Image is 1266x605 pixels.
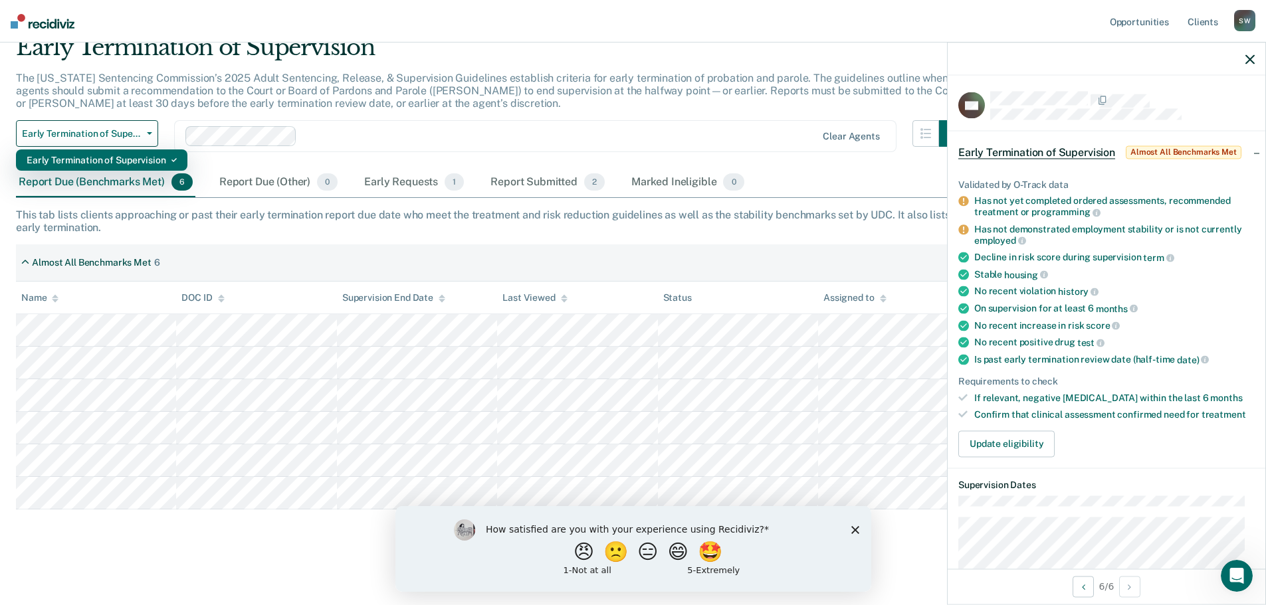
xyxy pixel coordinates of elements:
[974,268,1255,280] div: Stable
[958,430,1055,457] button: Update eligibility
[16,72,962,110] p: The [US_STATE] Sentencing Commission’s 2025 Adult Sentencing, Release, & Supervision Guidelines e...
[21,292,58,303] div: Name
[823,292,886,303] div: Assigned to
[958,179,1255,190] div: Validated by O-Track data
[958,376,1255,387] div: Requirements to check
[974,319,1255,331] div: No recent increase in risk
[16,34,966,72] div: Early Termination of Supervision
[958,145,1115,159] span: Early Termination of Supervision
[1177,354,1209,365] span: date)
[1073,576,1094,597] button: Previous Opportunity
[1234,10,1255,31] div: S W
[974,223,1255,246] div: Has not demonstrated employment stability or is not currently employed
[958,479,1255,490] dt: Supervision Dates
[629,168,747,197] div: Marked Ineligible
[502,292,567,303] div: Last Viewed
[11,14,74,29] img: Recidiviz
[723,173,744,191] span: 0
[948,131,1265,173] div: Early Termination of SupervisionAlmost All Benchmarks Met
[16,209,1250,234] div: This tab lists clients approaching or past their early termination report due date who meet the t...
[974,392,1255,404] div: If relevant, negative [MEDICAL_DATA] within the last 6
[1004,269,1048,280] span: housing
[663,292,692,303] div: Status
[342,292,445,303] div: Supervision End Date
[1143,252,1174,263] span: term
[171,173,193,191] span: 6
[1119,576,1140,597] button: Next Opportunity
[974,353,1255,365] div: Is past early termination review date (half-time
[22,128,142,139] span: Early Termination of Supervision
[395,506,871,592] iframe: Survey by Kim from Recidiviz
[974,252,1255,264] div: Decline in risk score during supervision
[32,257,152,268] div: Almost All Benchmarks Met
[1210,392,1242,403] span: months
[1221,560,1253,592] iframe: Intercom live chat
[488,168,607,197] div: Report Submitted
[16,168,195,197] div: Report Due (Benchmarks Met)
[584,173,605,191] span: 2
[1058,286,1099,297] span: history
[1077,337,1105,348] span: test
[27,149,177,171] div: Early Termination of Supervision
[823,131,879,142] div: Clear agents
[1086,320,1120,331] span: score
[948,568,1265,604] div: 6 / 6
[1126,145,1241,159] span: Almost All Benchmarks Met
[362,168,467,197] div: Early Requests
[181,292,224,303] div: DOC ID
[974,409,1255,420] div: Confirm that clinical assessment confirmed need for
[974,195,1255,218] div: Has not yet completed ordered assessments, recommended treatment or programming
[1096,303,1138,313] span: months
[974,337,1255,349] div: No recent positive drug
[217,168,340,197] div: Report Due (Other)
[1202,409,1246,420] span: treatment
[154,257,160,268] div: 6
[317,173,338,191] span: 0
[974,286,1255,298] div: No recent violation
[445,173,464,191] span: 1
[974,303,1255,315] div: On supervision for at least 6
